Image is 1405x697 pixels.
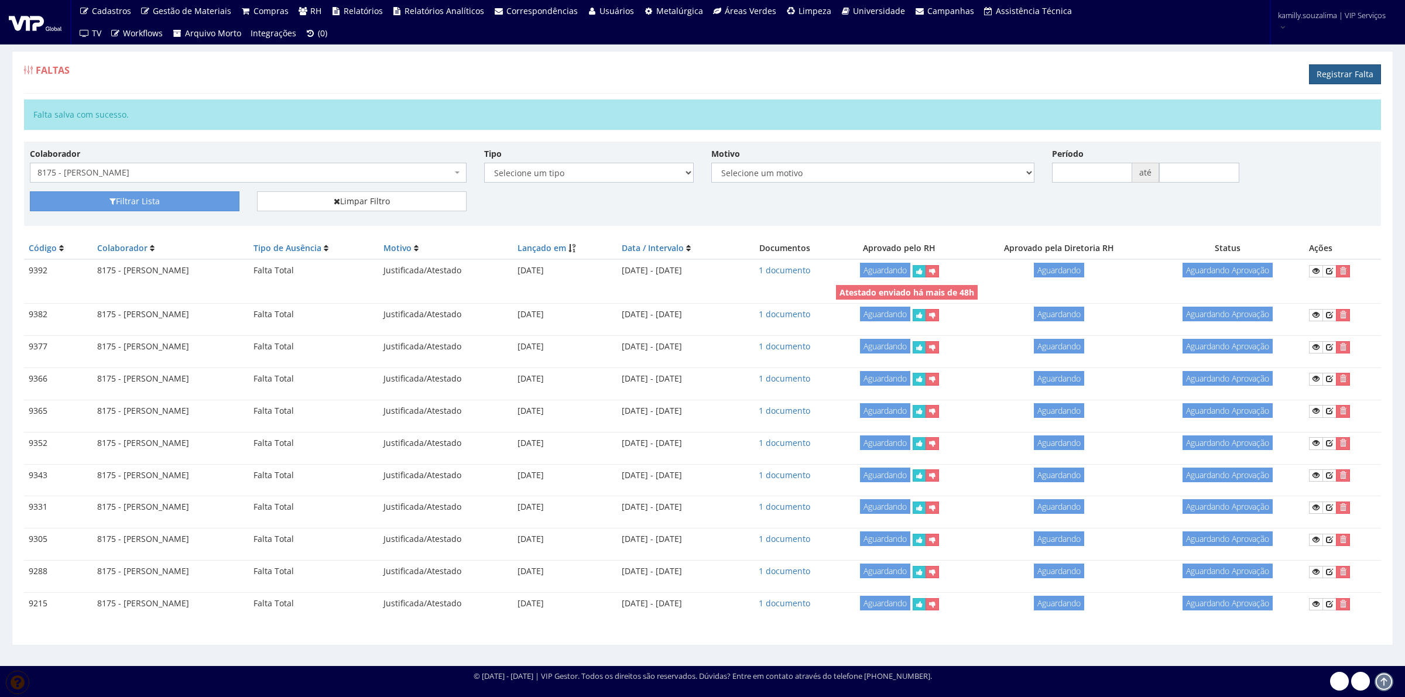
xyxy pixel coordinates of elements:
th: Ações [1304,238,1381,259]
td: [DATE] [513,561,616,583]
span: Aguardando Aprovação [1183,263,1273,277]
span: Aguardando [1034,371,1084,386]
span: até [1132,163,1159,183]
a: 1 documento [759,501,810,512]
span: Workflows [123,28,163,39]
td: [DATE] - [DATE] [617,336,738,358]
td: 8175 - [PERSON_NAME] [92,464,249,486]
td: 9392 [24,259,92,282]
span: Aguardando [1034,564,1084,578]
span: Limpeza [799,5,831,16]
td: [DATE] - [DATE] [617,561,738,583]
td: Falta Total [249,593,379,615]
a: Colaborador [97,242,148,253]
td: Justificada/Atestado [379,304,513,326]
span: Aguardando [1034,531,1084,546]
td: 9288 [24,561,92,583]
span: Aguardando [860,403,910,418]
td: [DATE] [513,432,616,454]
td: Justificada/Atestado [379,496,513,519]
th: Aprovado pela Diretoria RH [967,238,1151,259]
th: Status [1151,238,1304,259]
a: 1 documento [759,405,810,416]
td: 9215 [24,593,92,615]
a: 1 documento [759,565,810,576]
td: Falta Total [249,400,379,422]
span: Aguardando Aprovação [1183,531,1273,546]
span: Aguardando [860,531,910,546]
td: Justificada/Atestado [379,464,513,486]
span: Aguardando Aprovação [1183,403,1273,418]
span: Aguardando [1034,596,1084,610]
a: Motivo [383,242,412,253]
td: Justificada/Atestado [379,561,513,583]
td: [DATE] [513,496,616,519]
td: Falta Total [249,496,379,519]
td: Falta Total [249,432,379,454]
span: Metalúrgica [656,5,703,16]
td: 9366 [24,368,92,390]
span: Aguardando [860,339,910,353]
a: Lançado em [518,242,566,253]
a: 1 documento [759,437,810,448]
span: Gestão de Materiais [153,5,231,16]
td: 8175 - [PERSON_NAME] [92,432,249,454]
span: Aguardando [860,468,910,482]
span: 8175 - KENNERSON FERREIRA SANTOS [30,163,467,183]
span: (0) [318,28,327,39]
td: [DATE] [513,593,616,615]
td: [DATE] [513,336,616,358]
span: Arquivo Morto [185,28,241,39]
td: Justificada/Atestado [379,400,513,422]
label: Colaborador [30,148,80,160]
td: [DATE] [513,464,616,486]
td: Falta Total [249,259,379,282]
a: 1 documento [759,373,810,384]
td: 9343 [24,464,92,486]
span: Aguardando Aprovação [1183,339,1273,353]
span: Universidade [853,5,905,16]
span: Aguardando [860,499,910,514]
td: Justificada/Atestado [379,593,513,615]
a: Tipo de Ausência [253,242,321,253]
span: Aguardando [1034,403,1084,418]
label: Tipo [484,148,502,160]
td: [DATE] [513,528,616,551]
td: [DATE] - [DATE] [617,432,738,454]
td: [DATE] - [DATE] [617,528,738,551]
span: RH [310,5,321,16]
td: Justificada/Atestado [379,336,513,358]
div: © [DATE] - [DATE] | VIP Gestor. Todos os direitos são reservados. Dúvidas? Entre em contato atrav... [474,671,932,682]
span: Aguardando [860,435,910,450]
td: 8175 - [PERSON_NAME] [92,400,249,422]
span: Aguardando [1034,435,1084,450]
span: Cadastros [92,5,131,16]
td: 8175 - [PERSON_NAME] [92,528,249,551]
span: Usuários [599,5,634,16]
td: Falta Total [249,304,379,326]
span: Aguardando [860,371,910,386]
a: (0) [301,22,333,44]
span: Aguardando [1034,499,1084,514]
a: Código [29,242,57,253]
td: [DATE] [513,304,616,326]
span: Aguardando [860,307,910,321]
strong: Atestado enviado há mais de 48h [839,287,974,298]
div: Falta salva com sucesso. [24,99,1381,130]
td: 9382 [24,304,92,326]
a: Registrar Falta [1309,64,1381,84]
a: Limpar Filtro [257,191,467,211]
button: Filtrar Lista [30,191,239,211]
span: Integrações [251,28,296,39]
td: Falta Total [249,561,379,583]
img: logo [9,13,61,31]
td: 9331 [24,496,92,519]
td: 8175 - [PERSON_NAME] [92,336,249,358]
span: Correspondências [506,5,578,16]
td: [DATE] [513,259,616,282]
td: 9365 [24,400,92,422]
a: TV [74,22,106,44]
a: 1 documento [759,308,810,320]
td: Justificada/Atestado [379,259,513,282]
span: Aguardando [1034,339,1084,353]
